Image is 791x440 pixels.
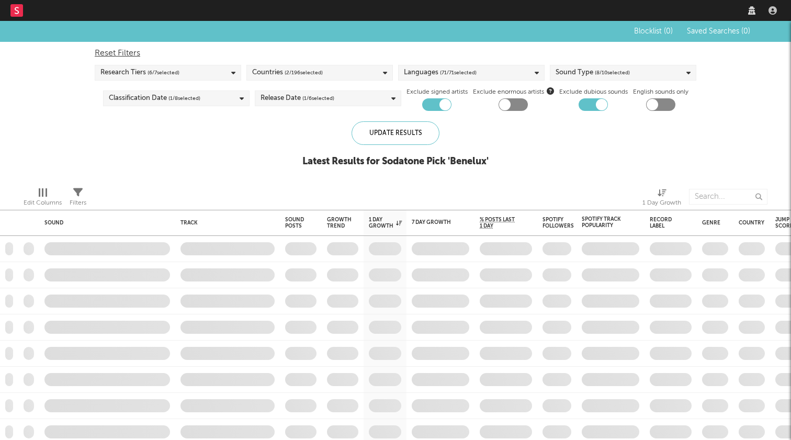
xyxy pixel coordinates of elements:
[582,216,624,229] div: Spotify Track Popularity
[650,217,676,229] div: Record Label
[285,66,323,79] span: ( 2 / 196 selected)
[95,47,696,60] div: Reset Filters
[302,92,334,105] span: ( 1 / 6 selected)
[24,184,62,214] div: Edit Columns
[473,86,554,98] span: Exclude enormous artists
[302,155,489,168] div: Latest Results for Sodatone Pick ' Benelux '
[168,92,200,105] span: ( 1 / 8 selected)
[741,28,750,35] span: ( 0 )
[44,220,165,226] div: Sound
[406,86,468,98] label: Exclude signed artists
[352,121,439,145] div: Update Results
[543,217,574,229] div: Spotify Followers
[252,66,323,79] div: Countries
[687,28,750,35] span: Saved Searches
[261,92,334,105] div: Release Date
[369,217,402,229] div: 1 Day Growth
[70,184,86,214] div: Filters
[664,28,673,35] span: ( 0 )
[70,197,86,209] div: Filters
[180,220,269,226] div: Track
[547,86,554,96] button: Exclude enormous artists
[285,217,304,229] div: Sound Posts
[556,66,630,79] div: Sound Type
[739,220,764,226] div: Country
[404,66,477,79] div: Languages
[559,86,628,98] label: Exclude dubious sounds
[440,66,477,79] span: ( 71 / 71 selected)
[634,28,673,35] span: Blocklist
[109,92,200,105] div: Classification Date
[684,27,750,36] button: Saved Searches (0)
[702,220,720,226] div: Genre
[633,86,688,98] label: English sounds only
[642,197,681,209] div: 1 Day Growth
[327,217,353,229] div: Growth Trend
[100,66,179,79] div: Research Tiers
[24,197,62,209] div: Edit Columns
[689,189,767,205] input: Search...
[480,217,516,229] span: % Posts Last 1 Day
[642,184,681,214] div: 1 Day Growth
[595,66,630,79] span: ( 8 / 10 selected)
[148,66,179,79] span: ( 6 / 7 selected)
[412,219,454,225] div: 7 Day Growth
